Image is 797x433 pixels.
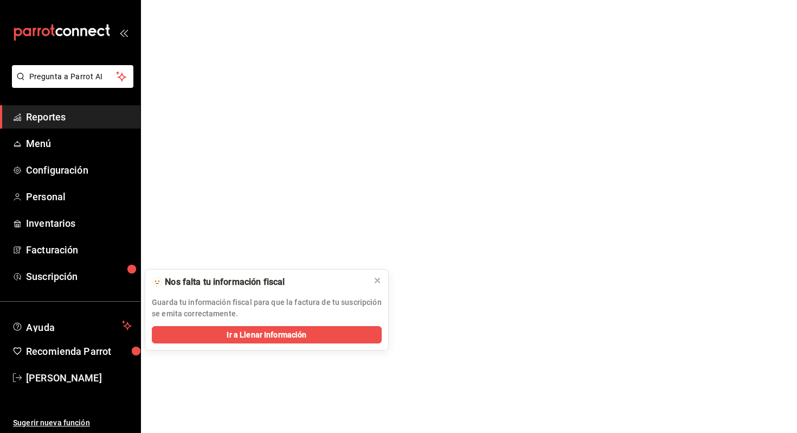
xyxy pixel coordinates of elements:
span: Facturación [26,243,132,257]
p: Guarda tu información fiscal para que la factura de tu suscripción se emita correctamente. [152,297,382,320]
span: Reportes [26,110,132,124]
button: Pregunta a Parrot AI [12,65,133,88]
span: Suscripción [26,269,132,284]
span: Pregunta a Parrot AI [29,71,117,82]
button: open_drawer_menu [119,28,128,37]
span: Recomienda Parrot [26,344,132,359]
span: Ir a Llenar Información [227,329,306,341]
span: Configuración [26,163,132,177]
span: Personal [26,189,132,204]
span: Ayuda [26,319,118,332]
span: Menú [26,136,132,151]
span: Sugerir nueva función [13,417,132,429]
span: [PERSON_NAME] [26,371,132,385]
a: Pregunta a Parrot AI [8,79,133,90]
div: 🫥 Nos falta tu información fiscal [152,276,364,288]
span: Inventarios [26,216,132,231]
button: Ir a Llenar Información [152,326,382,343]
